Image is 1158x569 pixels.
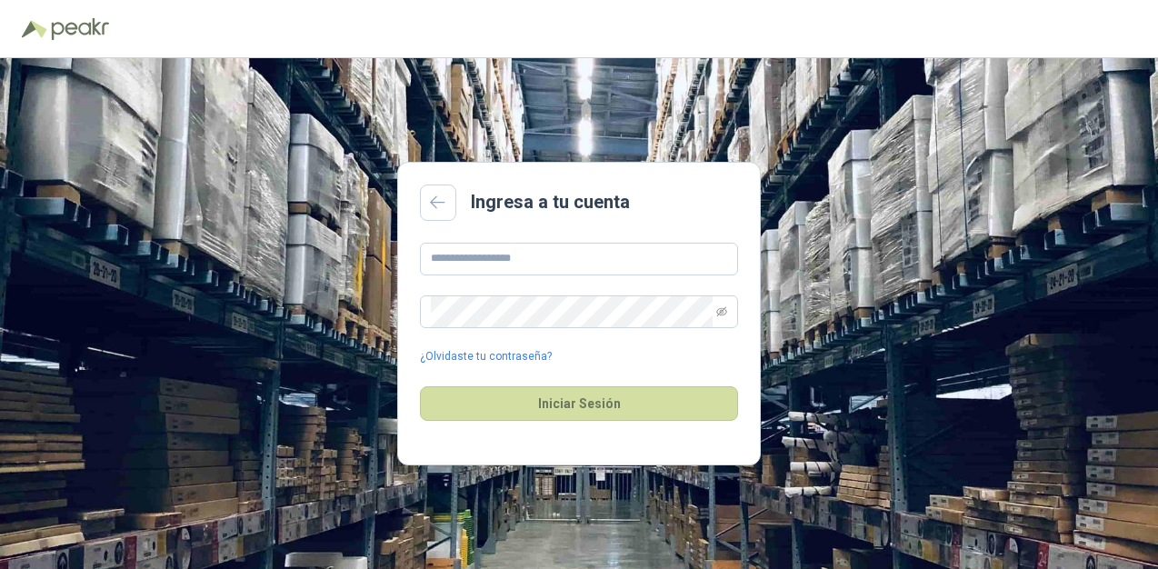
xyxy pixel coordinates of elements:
h2: Ingresa a tu cuenta [471,188,630,216]
img: Peakr [51,18,109,40]
span: eye-invisible [716,306,727,317]
button: Iniciar Sesión [420,386,738,421]
a: ¿Olvidaste tu contraseña? [420,348,552,365]
img: Logo [22,20,47,38]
